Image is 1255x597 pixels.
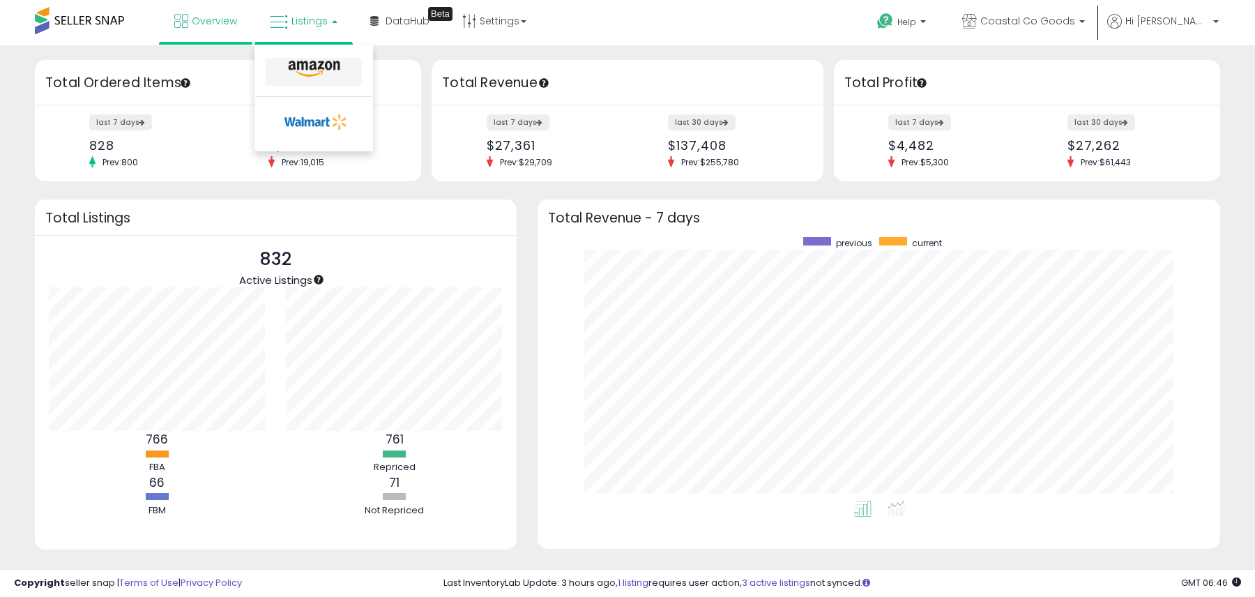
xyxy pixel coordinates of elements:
a: Terms of Use [119,576,178,589]
span: DataHub [386,14,429,28]
b: 71 [389,474,400,491]
div: seller snap | | [14,577,242,590]
span: Prev: $255,780 [674,156,746,168]
span: Coastal Co Goods [980,14,1075,28]
p: 832 [239,246,312,273]
i: Click here to read more about un-synced listings. [862,578,870,587]
div: Tooltip anchor [538,77,550,89]
h3: Total Revenue - 7 days [548,213,1210,223]
div: Tooltip anchor [915,77,928,89]
span: Prev: 19,015 [275,156,331,168]
div: $27,361 [487,138,617,153]
div: $4,482 [888,138,1017,153]
div: Not Repriced [353,504,436,517]
a: Hi [PERSON_NAME] [1107,14,1219,45]
div: $137,408 [668,138,798,153]
span: Help [897,16,916,28]
a: Privacy Policy [181,576,242,589]
b: 766 [146,431,168,448]
span: Listings [291,14,328,28]
div: Tooltip anchor [428,7,452,21]
label: last 30 days [1067,114,1135,130]
span: Prev: $29,709 [493,156,559,168]
div: Last InventoryLab Update: 3 hours ago, requires user action, not synced. [443,577,1241,590]
strong: Copyright [14,576,65,589]
span: current [912,237,942,249]
span: 2025-09-10 06:46 GMT [1181,576,1241,589]
h3: Total Revenue [442,73,813,93]
span: Prev: 800 [96,156,145,168]
span: Prev: $61,443 [1074,156,1138,168]
a: 3 active listings [742,576,810,589]
i: Get Help [876,13,894,30]
b: 761 [386,431,404,448]
b: 66 [149,474,165,491]
a: Help [866,2,940,45]
div: 5,575 [268,138,397,153]
a: 1 listing [618,576,648,589]
div: FBA [115,461,199,474]
h3: Total Ordered Items [45,73,411,93]
label: last 7 days [487,114,549,130]
div: 828 [89,138,218,153]
label: last 30 days [668,114,736,130]
label: last 7 days [89,114,152,130]
div: Tooltip anchor [179,77,192,89]
span: Overview [192,14,237,28]
div: FBM [115,504,199,517]
span: Prev: $5,300 [895,156,956,168]
div: Tooltip anchor [312,273,325,286]
div: Repriced [353,461,436,474]
span: Hi [PERSON_NAME] [1125,14,1209,28]
label: last 7 days [888,114,951,130]
h3: Total Listings [45,213,506,223]
div: $27,262 [1067,138,1196,153]
span: previous [836,237,872,249]
h3: Total Profit [844,73,1210,93]
span: Active Listings [239,273,312,287]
